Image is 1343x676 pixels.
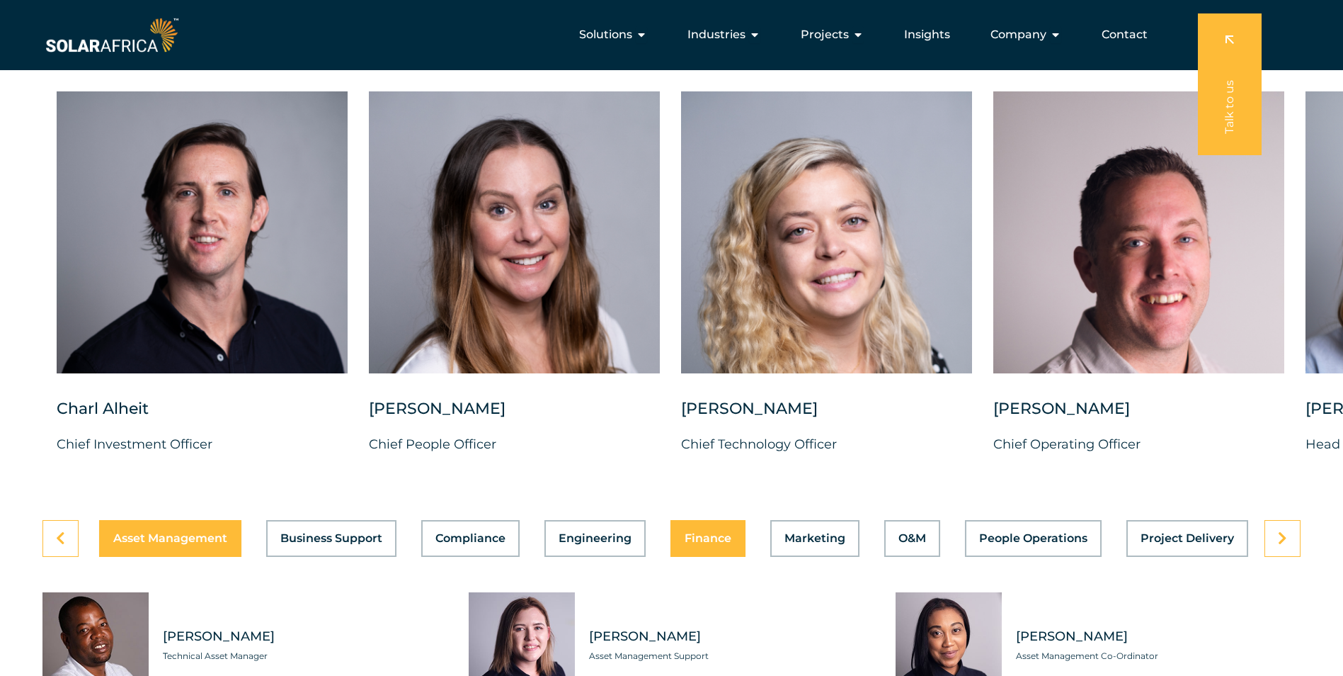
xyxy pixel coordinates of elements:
[163,649,447,663] span: Technical Asset Manager
[1016,628,1301,646] span: [PERSON_NAME]
[681,398,972,434] div: [PERSON_NAME]
[57,434,348,455] p: Chief Investment Officer
[181,21,1159,49] nav: Menu
[801,26,849,43] span: Projects
[181,21,1159,49] div: Menu Toggle
[559,533,632,544] span: Engineering
[369,434,660,455] p: Chief People Officer
[163,628,447,646] span: [PERSON_NAME]
[685,533,731,544] span: Finance
[280,533,382,544] span: Business Support
[1141,533,1234,544] span: Project Delivery
[1016,649,1301,663] span: Asset Management Co-Ordinator
[993,398,1284,434] div: [PERSON_NAME]
[784,533,845,544] span: Marketing
[904,26,950,43] a: Insights
[898,533,926,544] span: O&M
[990,26,1046,43] span: Company
[687,26,745,43] span: Industries
[113,533,227,544] span: Asset Management
[979,533,1087,544] span: People Operations
[589,628,874,646] span: [PERSON_NAME]
[435,533,505,544] span: Compliance
[681,434,972,455] p: Chief Technology Officer
[589,649,874,663] span: Asset Management Support
[57,398,348,434] div: Charl Alheit
[579,26,632,43] span: Solutions
[369,398,660,434] div: [PERSON_NAME]
[993,434,1284,455] p: Chief Operating Officer
[1102,26,1148,43] a: Contact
